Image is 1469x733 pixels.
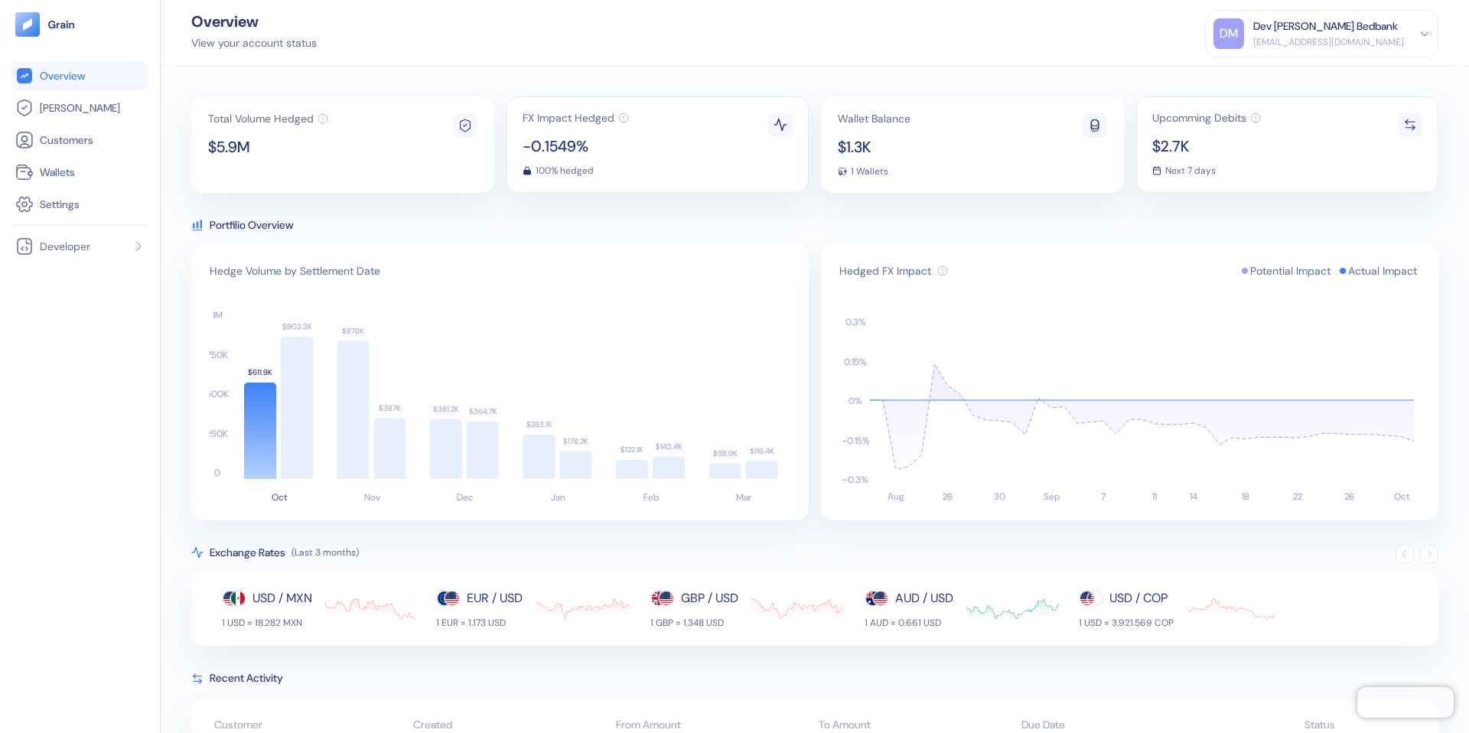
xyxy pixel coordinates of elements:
[191,14,317,29] div: Overview
[210,545,285,560] span: Exchange Rates
[47,19,76,30] img: logo
[222,617,312,629] div: 1 USD = 18.282 MXN
[656,441,682,451] text: $143.4K
[207,428,228,440] text: 250K
[210,217,293,233] span: Portfilio Overview
[650,617,738,629] div: 1 GBP = 1.348 USD
[750,446,774,456] text: $116.4K
[736,491,751,503] text: Mar
[563,436,588,446] text: $178.2K
[40,197,80,212] span: Settings
[1152,138,1261,154] span: $2.7K
[1250,263,1331,279] span: Potential Impact
[1293,490,1303,503] text: 22
[865,617,953,629] div: 1 AUD = 0.661 USD
[467,589,523,608] div: EUR / USD
[943,490,953,503] text: 26
[1044,490,1060,503] text: Sep
[842,474,868,486] text: -0.3 %
[292,546,359,559] span: (Last 3 months)
[15,163,145,181] a: Wallets
[523,138,629,154] span: -0.1549%
[895,589,953,608] div: AUD / USD
[620,445,643,454] text: $122.1K
[1394,490,1410,503] text: Oct
[844,356,867,368] text: 0.15 %
[1190,490,1197,503] text: 14
[252,589,312,608] div: USD / MXN
[849,395,862,407] text: 0 %
[342,326,364,336] text: $878K
[1152,112,1246,123] span: Upcomming Debits
[1357,687,1454,718] iframe: Chatra live chat
[207,349,228,361] text: 750K
[523,112,614,123] span: FX Impact Hedged
[1109,589,1168,608] div: USD / COP
[457,491,474,503] text: Dec
[436,617,523,629] div: 1 EUR = 1.173 USD
[206,388,229,400] text: 500K
[838,113,910,124] span: Wallet Balance
[1101,490,1106,503] text: 7
[526,419,552,429] text: $283.1K
[40,68,85,83] span: Overview
[272,491,288,503] text: Oct
[851,167,888,176] span: 1 Wallets
[713,448,738,458] text: $98.9K
[210,263,380,279] span: Hedge Volume by Settlement Date
[1224,717,1415,733] div: Status
[208,139,328,155] span: $5.9M
[213,309,223,321] text: 1M
[15,195,145,213] a: Settings
[214,467,220,479] text: 0
[379,403,401,413] text: $387K
[248,367,272,377] text: $611.9K
[15,12,40,37] img: logo-tablet-V2.svg
[1344,490,1354,503] text: 26
[1152,490,1157,503] text: 11
[208,113,314,124] span: Total Volume Hedged
[282,321,312,331] text: $903.3K
[845,316,866,328] text: 0.3 %
[839,263,931,279] span: Hedged FX Impact
[40,239,90,254] span: Developer
[838,139,910,155] span: $1.3K
[1253,18,1398,34] div: Dev [PERSON_NAME] Bedbank
[1242,490,1249,503] text: 18
[15,131,145,149] a: Customers
[210,670,283,686] span: Recent Activity
[1079,617,1174,629] div: 1 USD = 3,921.569 COP
[888,490,904,503] text: Aug
[15,67,145,85] a: Overview
[1348,263,1417,279] span: Actual Impact
[1165,166,1216,175] span: Next 7 days
[643,491,659,503] text: Feb
[433,404,459,414] text: $381.2K
[681,589,738,608] div: GBP / USD
[40,165,75,180] span: Wallets
[40,132,93,148] span: Customers
[1253,35,1404,49] div: [EMAIL_ADDRESS][DOMAIN_NAME]
[469,406,497,416] text: $364.7K
[994,490,1005,503] text: 30
[191,35,317,51] div: View your account status
[842,435,870,447] text: -0.15 %
[364,491,380,503] text: Nov
[551,491,565,503] text: Jan
[536,166,594,175] span: 100% hedged
[1213,18,1244,49] div: DM
[15,99,145,117] a: [PERSON_NAME]
[40,100,120,116] span: [PERSON_NAME]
